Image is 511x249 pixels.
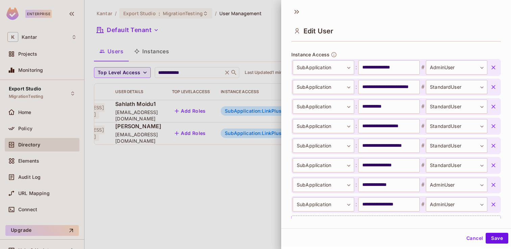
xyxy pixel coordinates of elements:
[293,119,354,133] div: SubApplication
[303,27,333,35] span: Edit User
[420,142,426,150] span: #
[291,216,501,230] div: Add Instance Access
[354,122,358,130] span: :
[354,142,358,150] span: :
[293,158,354,172] div: SubApplication
[354,103,358,111] span: :
[354,200,358,209] span: :
[426,100,487,114] div: StandardUser
[426,158,487,172] div: StandardUser
[293,197,354,212] div: SubApplication
[293,178,354,192] div: SubApplication
[420,161,426,169] span: #
[291,52,330,57] span: Instance Access
[426,80,487,94] div: StandardUser
[293,139,354,153] div: SubApplication
[420,200,426,209] span: #
[293,100,354,114] div: SubApplication
[293,60,354,75] div: SubApplication
[426,197,487,212] div: AdminUser
[426,60,487,75] div: AdminUser
[354,63,358,72] span: :
[420,63,426,72] span: #
[354,161,358,169] span: :
[354,83,358,91] span: :
[426,178,487,192] div: AdminUser
[420,181,426,189] span: #
[464,233,486,244] button: Cancel
[426,119,487,133] div: StandardUser
[420,122,426,130] span: #
[354,181,358,189] span: :
[293,80,354,94] div: SubApplication
[420,103,426,111] span: #
[426,139,487,153] div: StandardUser
[420,83,426,91] span: #
[486,233,508,244] button: Save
